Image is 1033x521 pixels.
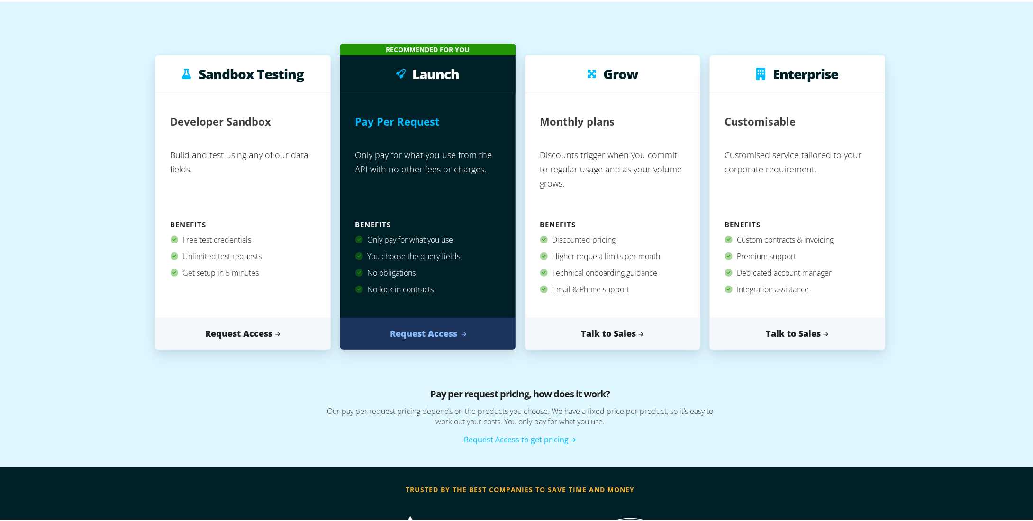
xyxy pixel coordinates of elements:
div: Recommended for you [340,42,516,54]
div: Custom contracts & invoicing [725,230,870,246]
div: Get setup in 5 minutes [171,263,316,279]
div: Higher request limits per month [540,246,685,263]
h3: Sandbox Testing [199,65,304,79]
div: Dedicated account manager [725,263,870,279]
a: Request Access to get pricing [464,432,576,443]
div: No obligations [355,263,500,279]
a: Request Access [155,316,331,348]
h3: Enterprise [773,65,838,79]
div: No lock in contracts [355,279,500,296]
h3: Launch [413,65,460,79]
div: Unlimited test requests [171,246,316,263]
div: Free test credentials [171,230,316,246]
h2: Developer Sandbox [171,107,272,133]
p: Build and test using any of our data fields. [171,142,316,216]
p: Only pay for what you use from the API with no other fees or charges. [355,142,500,216]
h2: Customisable [725,107,796,133]
p: Discounts trigger when you commit to regular usage and as your volume grows. [540,142,685,216]
div: You choose the query fields [355,246,500,263]
div: Premium support [725,246,870,263]
h3: Grow [604,65,638,79]
div: Email & Phone support [540,279,685,296]
h2: Monthly plans [540,107,615,133]
a: Talk to Sales [710,316,885,348]
h2: Pay Per Request [355,107,440,133]
a: Talk to Sales [525,316,700,348]
div: Discounted pricing [540,230,685,246]
h3: Pay per request pricing, how does it work? [260,385,781,404]
a: Request Access [340,316,516,348]
p: Our pay per request pricing depends on the products you choose. We have a fixed price per product... [260,404,781,432]
div: Only pay for what you use [355,230,500,246]
div: Technical onboarding guidance [540,263,685,279]
h3: trusted by the best companies to save time and money [245,481,795,495]
p: Customised service tailored to your corporate requirement. [725,142,870,216]
div: Integration assistance [725,279,870,296]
